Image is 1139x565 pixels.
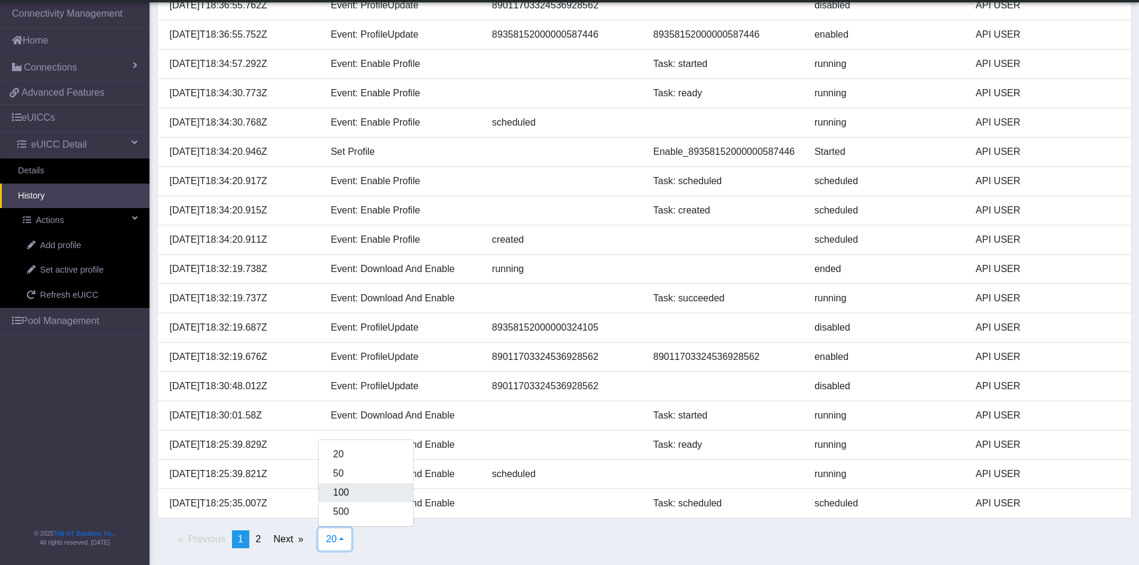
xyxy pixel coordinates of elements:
[238,534,243,544] span: 1
[967,174,1128,188] div: API USER
[36,214,64,227] span: Actions
[9,283,149,308] a: Refresh eUICC
[483,320,645,335] div: 89358152000000324105
[483,262,645,276] div: running
[967,496,1128,511] div: API USER
[645,145,806,159] div: Enable_89358152000000587446
[967,467,1128,481] div: API USER
[645,203,806,218] div: Task: created
[805,408,967,423] div: running
[967,203,1128,218] div: API USER
[645,496,806,511] div: Task: scheduled
[161,379,322,393] div: [DATE]T18:30:48.012Z
[5,208,149,233] a: Actions
[805,320,967,335] div: disabled
[805,438,967,452] div: running
[322,262,483,276] div: Event: Download And Enable
[161,350,322,364] div: [DATE]T18:32:19.676Z
[161,467,322,481] div: [DATE]T18:25:39.821Z
[322,379,483,393] div: Event: ProfileUpdate
[319,483,413,502] button: 100
[322,438,483,452] div: Event: Download And Enable
[483,28,645,42] div: 89358152000000587446
[326,534,337,544] span: 20
[483,115,645,130] div: scheduled
[322,320,483,335] div: Event: ProfileUpdate
[645,28,806,42] div: 89358152000000587446
[161,408,322,423] div: [DATE]T18:30:01.58Z
[54,530,114,537] a: Telit IoT Solutions, Inc.
[161,115,322,130] div: [DATE]T18:34:30.768Z
[645,291,806,306] div: Task: succeeded
[322,145,483,159] div: Set Profile
[161,233,322,247] div: [DATE]T18:34:20.911Z
[967,320,1128,335] div: API USER
[161,291,322,306] div: [DATE]T18:32:19.737Z
[967,291,1128,306] div: API USER
[40,239,81,252] span: Add profile
[22,85,105,100] span: Advanced Features
[188,534,225,544] span: Previous
[805,467,967,481] div: running
[322,115,483,130] div: Event: Enable Profile
[967,115,1128,130] div: API USER
[645,350,806,364] div: 89011703324536928562
[322,350,483,364] div: Event: ProfileUpdate
[24,60,77,75] span: Connections
[805,86,967,100] div: running
[967,379,1128,393] div: API USER
[805,174,967,188] div: scheduled
[805,28,967,42] div: enabled
[40,289,99,302] span: Refresh eUICC
[322,408,483,423] div: Event: Download And Enable
[967,262,1128,276] div: API USER
[267,530,309,548] a: Next page
[5,132,149,158] a: eUICC Detail
[967,57,1128,71] div: API USER
[9,258,149,283] a: Set active profile
[318,528,352,551] button: 20
[805,233,967,247] div: scheduled
[161,496,322,511] div: [DATE]T18:25:35.007Z
[148,530,310,548] ul: Pagination
[805,57,967,71] div: running
[967,86,1128,100] div: API USER
[805,115,967,130] div: running
[805,291,967,306] div: running
[322,28,483,42] div: Event: ProfileUpdate
[161,28,322,42] div: [DATE]T18:36:55.752Z
[256,534,261,544] span: 2
[967,350,1128,364] div: API USER
[645,438,806,452] div: Task: ready
[645,57,806,71] div: Task: started
[161,86,322,100] div: [DATE]T18:34:30.773Z
[161,57,322,71] div: [DATE]T18:34:57.292Z
[40,264,103,277] span: Set active profile
[483,350,645,364] div: 89011703324536928562
[322,203,483,218] div: Event: Enable Profile
[322,86,483,100] div: Event: Enable Profile
[967,408,1128,423] div: API USER
[161,438,322,452] div: [DATE]T18:25:39.829Z
[161,262,322,276] div: [DATE]T18:32:19.738Z
[967,233,1128,247] div: API USER
[967,145,1128,159] div: API USER
[319,464,413,483] button: 50
[645,408,806,423] div: Task: started
[805,379,967,393] div: disabled
[645,86,806,100] div: Task: ready
[319,445,413,464] button: 20
[161,203,322,218] div: [DATE]T18:34:20.915Z
[805,145,967,159] div: Started
[645,174,806,188] div: Task: scheduled
[161,320,322,335] div: [DATE]T18:32:19.687Z
[483,233,645,247] div: created
[805,350,967,364] div: enabled
[322,57,483,71] div: Event: Enable Profile
[805,203,967,218] div: scheduled
[9,233,149,258] a: Add profile
[31,138,87,152] span: eUICC Detail
[322,233,483,247] div: Event: Enable Profile
[967,28,1128,42] div: API USER
[805,262,967,276] div: ended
